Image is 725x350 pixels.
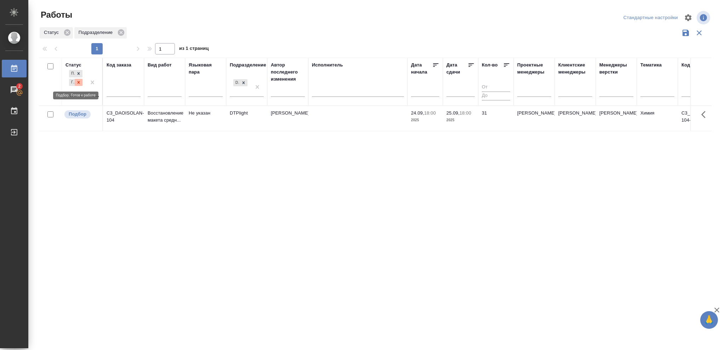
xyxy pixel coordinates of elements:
p: 18:00 [424,110,436,116]
div: Кол-во [482,62,498,69]
div: Дата сдачи [446,62,468,76]
div: Статус [65,62,81,69]
div: Менеджеры верстки [599,62,633,76]
input: До [482,92,510,100]
td: [PERSON_NAME] [267,106,308,131]
span: 🙏 [703,313,715,327]
div: Проектные менеджеры [517,62,551,76]
p: 25.09, [446,110,459,116]
span: из 1 страниц [179,44,209,54]
td: C3_DAOISOLAN-104-WK-008 [678,106,719,131]
span: Посмотреть информацию [697,11,712,24]
div: Подразделение [230,62,266,69]
div: C3_DAOISOLAN-104 [107,110,141,124]
button: 🙏 [700,311,718,329]
div: Тематика [640,62,662,69]
a: 2 [2,81,27,99]
div: Подразделение [74,27,127,39]
td: [PERSON_NAME] [514,106,555,131]
div: Вид работ [148,62,172,69]
td: [PERSON_NAME] [555,106,596,131]
div: Статус [40,27,73,39]
div: Исполнитель [312,62,343,69]
p: Подбор [69,111,86,118]
div: DTPlight [233,79,240,87]
div: Код заказа [107,62,131,69]
p: Подразделение [79,29,115,36]
div: Подбор [69,70,75,77]
p: Химия [640,110,674,117]
p: Статус [44,29,61,36]
div: Автор последнего изменения [271,62,305,83]
button: Сохранить фильтры [679,26,692,40]
div: Готов к работе [69,79,75,86]
p: 2025 [411,117,439,124]
div: Языковая пара [189,62,223,76]
p: [PERSON_NAME] [599,110,633,117]
div: DTPlight [233,78,248,87]
div: Клиентские менеджеры [558,62,592,76]
td: DTPlight [226,106,267,131]
input: От [482,83,510,92]
span: Настроить таблицу [680,9,697,26]
p: 24.09, [411,110,424,116]
button: Сбросить фильтры [692,26,706,40]
p: 2025 [446,117,475,124]
span: 2 [14,83,25,90]
td: 31 [478,106,514,131]
span: Работы [39,9,72,21]
td: Не указан [185,106,226,131]
div: Код работы [681,62,709,69]
div: split button [622,12,680,23]
div: Дата начала [411,62,432,76]
p: 18:00 [459,110,471,116]
p: Восстановление макета средн... [148,110,182,124]
button: Здесь прячутся важные кнопки [697,106,714,123]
